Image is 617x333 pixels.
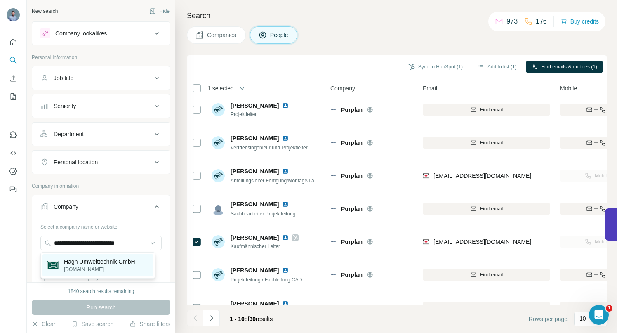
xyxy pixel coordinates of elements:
span: Kaufmännischer Leiter [231,243,299,250]
span: [PERSON_NAME] [231,167,279,175]
button: My lists [7,89,20,104]
p: 10 [579,314,586,323]
button: Feedback [7,182,20,197]
button: Save search [71,320,113,328]
div: Close [145,3,160,18]
img: Profile image for FinAI [24,5,37,18]
p: The team can also help [40,10,103,19]
button: Clear [32,320,55,328]
button: Home [129,3,145,19]
button: Company [32,197,170,220]
span: Find email [480,106,503,113]
button: Quick start [7,35,20,50]
button: Buy credits [560,16,599,27]
div: Company [54,203,78,211]
button: Enrich CSV [7,71,20,86]
button: Contact Support [44,259,104,276]
span: Projektleiter [231,111,292,118]
span: Find email [480,271,503,279]
img: Avatar [7,8,20,21]
span: 1 [606,305,612,312]
button: Search [7,53,20,68]
img: Logo of Purplan [330,205,337,212]
img: LinkedIn logo [282,300,289,307]
span: 1 selected [207,84,234,92]
button: Find email [423,269,550,281]
button: Use Surfe on LinkedIn [7,128,20,142]
img: Logo of Purplan [330,272,337,278]
div: 1840 search results remaining [68,288,134,295]
p: Personal information [32,54,170,61]
img: LinkedIn logo [282,102,289,109]
span: Companies [207,31,237,39]
button: Use Surfe API [7,146,20,161]
div: Department [54,130,84,138]
img: Logo of Purplan [330,172,337,179]
img: Avatar [212,169,225,182]
p: [DOMAIN_NAME] [64,266,135,273]
img: LinkedIn logo [282,234,289,241]
span: [PERSON_NAME] [231,234,279,242]
span: 30 [250,316,256,322]
p: Your list is private and won't be saved or shared. [40,281,162,289]
button: Find email [423,104,550,116]
button: Share filters [130,320,170,328]
span: Find email [480,304,503,312]
span: [PERSON_NAME] [231,300,279,308]
div: Seniority [54,102,76,110]
span: 1 - 10 [230,316,245,322]
button: Seniority [32,96,170,116]
img: Avatar [212,136,225,149]
span: [EMAIL_ADDRESS][DOMAIN_NAME] [433,239,531,245]
span: Vertriebsingenieur und Projektleiter [231,145,308,151]
div: Hello ☀️ ​ Need help with Sales or Support? We've got you covered! [13,37,129,69]
div: Select a company name or website [40,220,162,231]
img: Avatar [212,268,225,281]
span: Email [423,84,437,92]
span: People [270,31,289,39]
div: Hello ☀️​Need help with Sales or Support? We've got you covered!FinAI • 2h ago [7,32,135,74]
span: Purplan [341,139,363,147]
span: Abteilungsleiter Fertigung/Montage/Lager [231,177,321,184]
div: FinAI • 2h ago [13,76,49,81]
button: Navigate to next page [203,310,220,326]
span: [EMAIL_ADDRESS][DOMAIN_NAME] [433,172,531,179]
img: Avatar [212,103,225,116]
button: Talk to Sales [106,259,154,276]
div: New search [32,7,58,15]
span: Find email [480,205,503,213]
p: 176 [536,17,547,26]
span: Purplan [341,304,363,312]
button: Sync to HubSpot (1) [403,61,469,73]
div: FinAI says… [7,32,158,92]
img: Avatar [212,202,225,215]
img: Logo of Purplan [330,139,337,146]
img: LinkedIn logo [282,267,289,274]
button: Department [32,124,170,144]
span: Projektleitung / Fachleitung CAD [231,277,302,283]
iframe: Intercom live chat [589,305,609,325]
span: results [230,316,273,322]
span: Purplan [341,106,363,114]
div: Company lookalikes [55,29,107,38]
img: LinkedIn logo [282,168,289,175]
p: 973 [506,17,518,26]
button: Find email [423,302,550,314]
button: Dashboard [7,164,20,179]
p: Company information [32,182,170,190]
button: Hide [144,5,175,17]
img: LinkedIn logo [282,201,289,208]
span: Mobile [560,84,577,92]
button: Job title [32,68,170,88]
button: Personal location [32,152,170,172]
span: Find email [480,139,503,146]
button: Find emails & mobiles (1) [526,61,603,73]
span: Rows per page [529,315,568,323]
span: [PERSON_NAME] [231,266,279,274]
img: Logo of Purplan [330,106,337,113]
img: Logo of Purplan [330,305,337,311]
div: Job title [54,74,73,82]
div: Personal location [54,158,98,166]
span: Find emails & mobiles (1) [542,63,597,71]
button: Find email [423,137,550,149]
